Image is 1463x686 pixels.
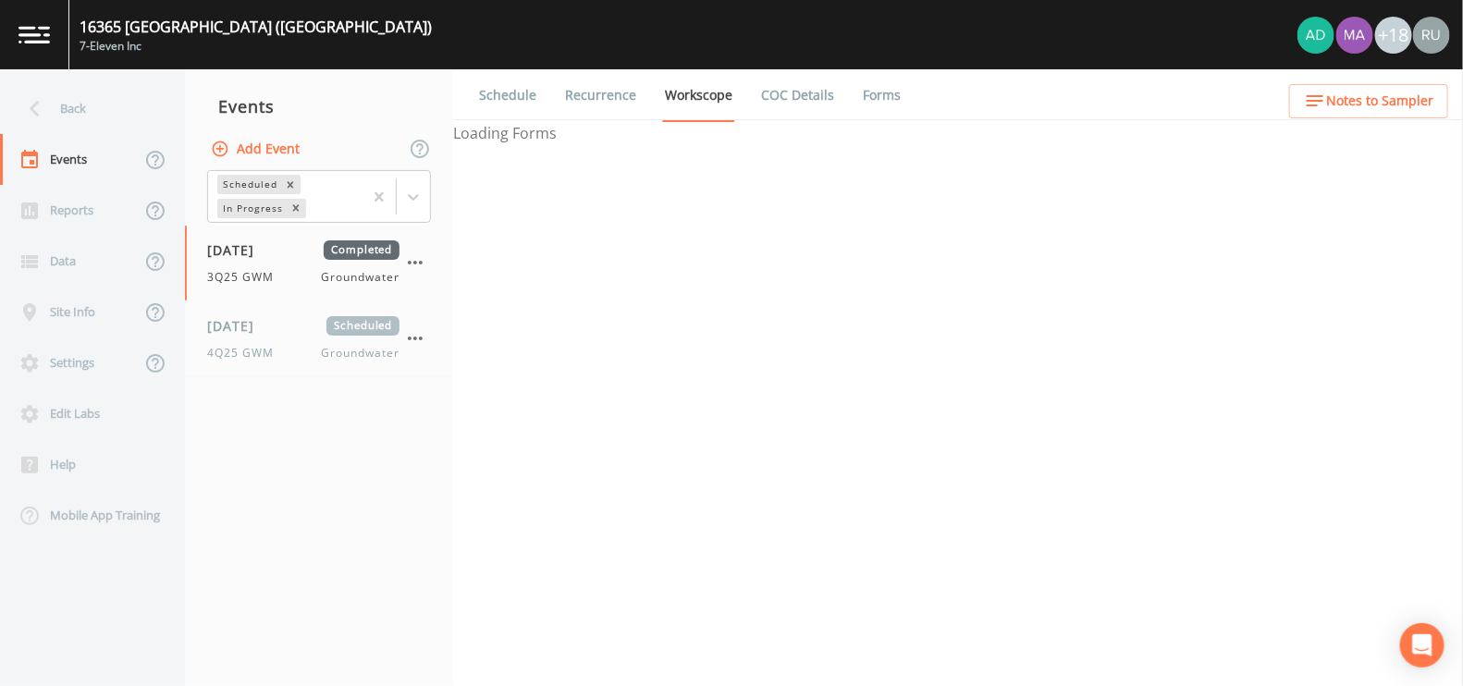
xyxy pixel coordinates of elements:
a: Forms [860,69,904,121]
span: Completed [324,240,400,260]
div: Adam Valenti [1297,17,1335,54]
a: Schedule [476,69,539,121]
div: Remove Scheduled [280,175,301,194]
div: 16365 [GEOGRAPHIC_DATA] ([GEOGRAPHIC_DATA]) [80,16,432,38]
span: 4Q25 GWM [207,345,285,361]
a: [DATE]Completed3Q25 GWMGroundwater [185,226,453,301]
span: Scheduled [326,316,400,336]
span: 3Q25 GWM [207,269,285,286]
span: Notes to Sampler [1326,90,1433,113]
img: a5c06d64ce99e847b6841ccd0307af82 [1413,17,1450,54]
span: Groundwater [321,345,400,361]
div: Loading Forms [453,122,1463,144]
div: Open Intercom Messenger [1400,623,1445,668]
button: Add Event [207,132,307,166]
img: 1dfcfc97d86639da48d014db71795e43 [1336,17,1373,54]
div: Scheduled [217,175,280,194]
div: +18 [1375,17,1412,54]
div: Marta Pentzke [1335,17,1374,54]
span: Groundwater [321,269,400,286]
a: [DATE]Scheduled4Q25 GWMGroundwater [185,301,453,377]
img: fe41657aa5e2a49a5332f6dbf9e7f4d2 [1297,17,1334,54]
div: Events [185,83,453,129]
div: Remove In Progress [286,199,306,218]
span: [DATE] [207,240,267,260]
div: 7-Eleven Inc [80,38,432,55]
span: [DATE] [207,316,267,336]
a: Recurrence [562,69,639,121]
a: COC Details [758,69,837,121]
button: Notes to Sampler [1289,84,1448,118]
a: Workscope [662,69,735,122]
img: logo [18,26,50,43]
div: In Progress [217,199,286,218]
